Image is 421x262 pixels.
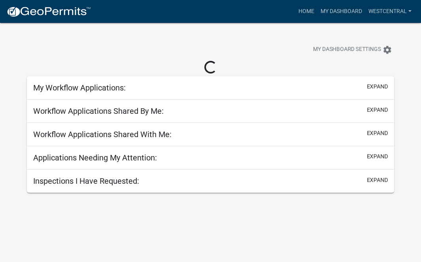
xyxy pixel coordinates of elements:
span: My Dashboard Settings [313,45,381,55]
button: My Dashboard Settingssettings [307,42,398,57]
h5: Workflow Applications Shared With Me: [33,130,172,139]
h5: Workflow Applications Shared By Me: [33,106,164,116]
a: My Dashboard [317,4,365,19]
button: expand [367,153,388,161]
button: expand [367,176,388,184]
h5: My Workflow Applications: [33,83,126,92]
h5: Applications Needing My Attention: [33,153,157,162]
button: expand [367,106,388,114]
button: expand [367,83,388,91]
a: Home [295,4,317,19]
h5: Inspections I Have Requested: [33,176,139,186]
i: settings [383,45,392,55]
button: expand [367,129,388,138]
a: westcentral [365,4,415,19]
